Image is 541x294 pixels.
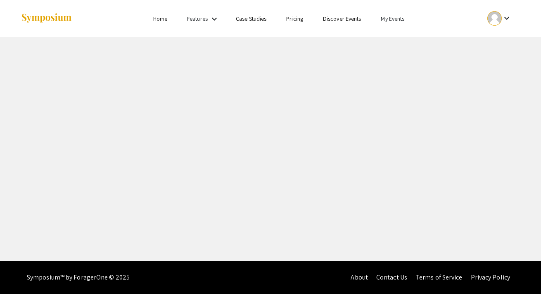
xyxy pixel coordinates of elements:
[236,15,266,22] a: Case Studies
[381,15,404,22] a: My Events
[209,14,219,24] mat-icon: Expand Features list
[27,261,130,294] div: Symposium™ by ForagerOne © 2025
[351,273,368,282] a: About
[187,15,208,22] a: Features
[286,15,303,22] a: Pricing
[21,13,72,24] img: Symposium by ForagerOne
[153,15,167,22] a: Home
[376,273,407,282] a: Contact Us
[415,273,463,282] a: Terms of Service
[502,13,512,23] mat-icon: Expand account dropdown
[323,15,361,22] a: Discover Events
[471,273,510,282] a: Privacy Policy
[479,9,520,28] button: Expand account dropdown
